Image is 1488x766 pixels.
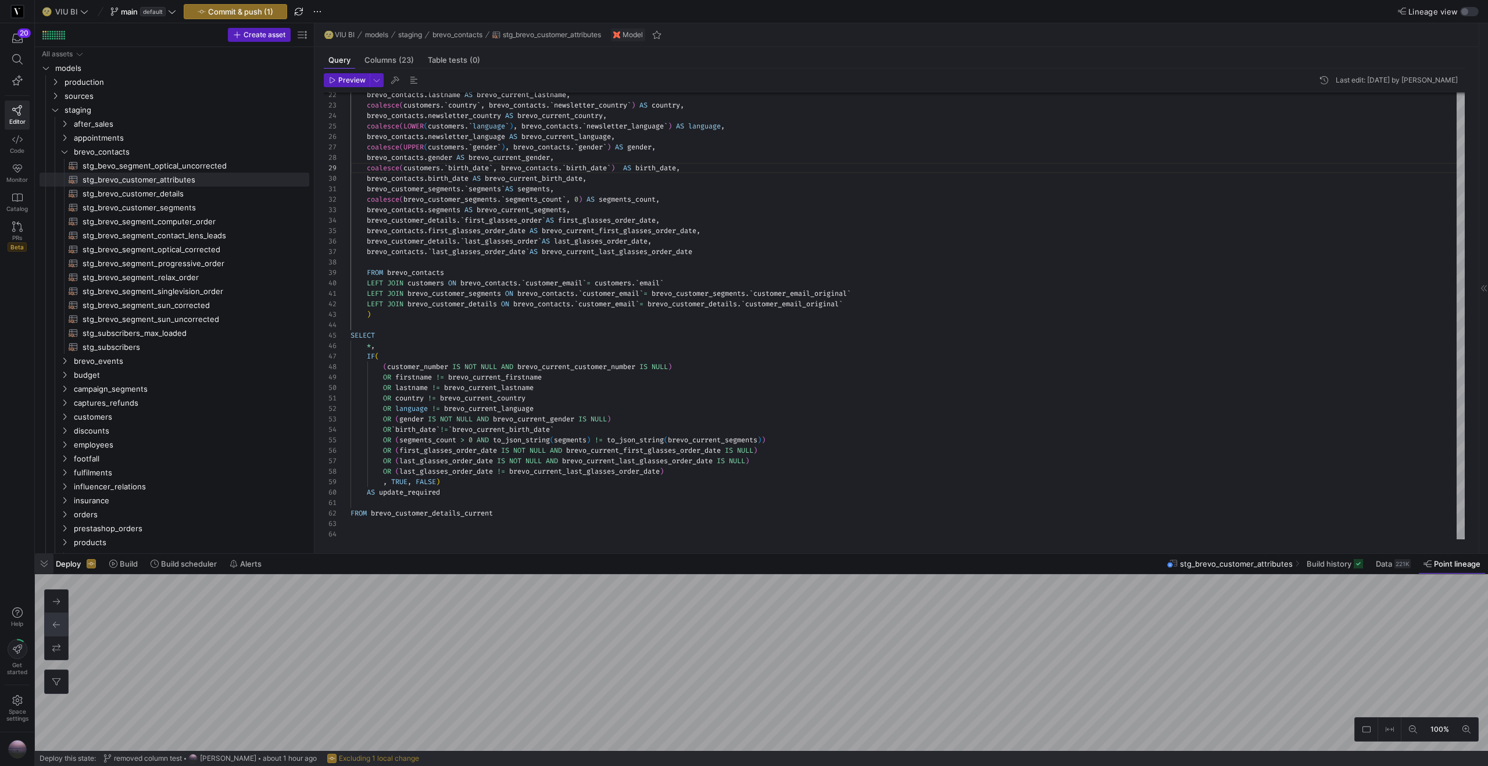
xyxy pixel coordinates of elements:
span: . [546,101,550,110]
span: brevo_contacts [367,153,424,162]
span: segments [428,205,460,214]
span: coalesce [367,101,399,110]
a: stg_brevo_segment_contact_lens_leads​​​​​​​​​​ [40,228,309,242]
span: , [611,132,615,141]
span: stg_brevo_segment_singlevision_order​​​​​​​​​​ [83,285,296,298]
span: , [550,184,554,194]
span: first_glasses_order_date [558,216,656,225]
span: brevo_contacts [521,121,578,131]
div: Press SPACE to select this row. [40,214,309,228]
span: Monitor [6,176,28,183]
span: stg_brevo_customer_attributes [503,31,601,39]
button: Data221K [1371,554,1416,574]
span: Lineage view [1408,7,1458,16]
a: Monitor [5,159,30,188]
span: brevo_contacts [367,132,424,141]
span: brevo_contacts [367,205,424,214]
div: 34 [324,215,337,225]
span: . [424,174,428,183]
span: brevo_contacts [489,101,546,110]
a: Editor [5,101,30,130]
span: last_glasses_order_date [554,237,648,246]
span: . [464,142,468,152]
span: main [121,7,138,16]
span: newsletter_language [428,132,505,141]
span: Get started [7,661,27,675]
a: stg_brevo_segment_progressive_order​​​​​​​​​​ [40,256,309,270]
span: . [424,205,428,214]
div: Press SPACE to select this row. [40,201,309,214]
span: birth_date [448,163,489,173]
span: insurance [74,494,307,507]
div: 26 [324,131,337,142]
button: 🌝VIU BI [321,28,357,42]
a: stg_brevo_customer_details​​​​​​​​​​ [40,187,309,201]
span: Excluding 1 local change [339,754,419,763]
span: ` [542,216,546,225]
span: stg_brevo_segment_computer_order​​​​​​​​​​ [83,215,296,228]
span: AS [639,101,648,110]
div: All assets [42,50,73,58]
span: segments [517,184,550,194]
span: production [65,76,307,89]
div: 35 [324,225,337,236]
span: Point lineage [1434,559,1480,568]
span: , [721,121,725,131]
span: stg_bevo_segment_optical_uncorrected​​​​​​​​​​ [83,159,296,173]
span: orders [74,508,307,521]
button: Alerts [224,554,267,574]
span: brevo_contacts [367,174,424,183]
div: Last edit: [DATE] by [PERSON_NAME] [1336,76,1458,84]
span: brevo_contacts [513,142,570,152]
button: Build scheduler [145,554,222,574]
span: AS [505,184,513,194]
div: 30 [324,173,337,184]
span: fulfilments [74,466,307,479]
span: discounts [74,424,307,438]
span: AS [623,163,631,173]
span: , [656,195,660,204]
span: , [696,226,700,235]
a: stg_brevo_segment_relax_order​​​​​​​​​​ [40,270,309,284]
img: undefined [613,31,620,38]
span: ( [399,121,403,131]
span: newsletter_language [586,121,664,131]
span: brevo_current_language [521,132,611,141]
span: brevo_contacts [501,163,558,173]
button: Help [5,602,30,632]
span: brevo_contacts [432,31,482,39]
span: Beta [8,242,27,252]
span: , [603,111,607,120]
span: stg_subscribers_max_loaded​​​​​​​​​​ [83,327,296,340]
div: Press SPACE to select this row. [40,187,309,201]
span: , [652,142,656,152]
span: brevo_current_birth_date [485,174,582,183]
a: stg_brevo_customer_segments​​​​​​​​​​ [40,201,309,214]
span: , [566,205,570,214]
span: (0) [470,56,480,64]
span: AS [586,195,595,204]
a: stg_subscribers​​​​​​​​​​ [40,340,309,354]
span: Help [10,620,24,627]
span: coalesce [367,163,399,173]
button: https://storage.googleapis.com/y42-prod-data-exchange/images/VtGnwq41pAtzV0SzErAhijSx9Rgo16q39DKO... [5,737,30,761]
div: 31 [324,184,337,194]
span: [PERSON_NAME] [200,754,256,763]
span: . [424,226,428,235]
span: birth_date [566,163,607,173]
button: staging [395,28,425,42]
span: coalesce [367,142,399,152]
span: AS [530,226,538,235]
div: 32 [324,194,337,205]
a: Catalog [5,188,30,217]
span: AS [505,111,513,120]
span: Build scheduler [161,559,217,568]
span: first_glasses_order_date [428,226,525,235]
button: 20 [5,28,30,49]
div: 23 [324,100,337,110]
div: Press SPACE to select this row. [40,159,309,173]
a: stg_brevo_customer_attributes​​​​​​​​​​ [40,173,309,187]
span: ) [668,121,672,131]
span: ` [501,195,505,204]
span: , [582,174,586,183]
